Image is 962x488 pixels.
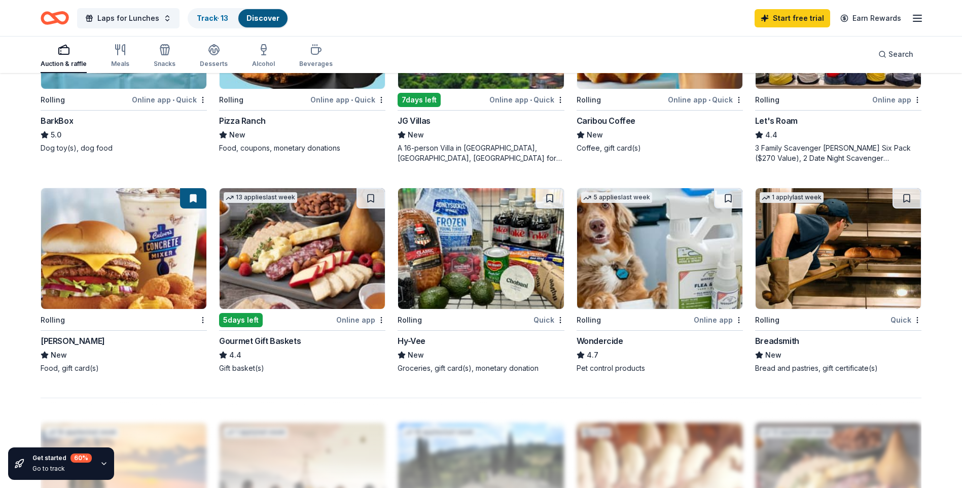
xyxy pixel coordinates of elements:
[188,8,289,28] button: Track· 13Discover
[872,93,921,106] div: Online app
[41,314,65,326] div: Rolling
[111,40,129,73] button: Meals
[219,313,263,327] div: 5 days left
[755,115,798,127] div: Let's Roam
[220,188,385,309] img: Image for Gourmet Gift Baskets
[398,188,564,373] a: Image for Hy-VeeRollingQuickHy-VeeNewGroceries, gift card(s), monetary donation
[533,313,564,326] div: Quick
[408,129,424,141] span: New
[41,40,87,73] button: Auction & raffle
[219,363,385,373] div: Gift basket(s)
[219,94,243,106] div: Rolling
[41,335,105,347] div: [PERSON_NAME]
[398,314,422,326] div: Rolling
[581,192,652,203] div: 5 applies last week
[224,192,297,203] div: 13 applies last week
[219,335,301,347] div: Gourmet Gift Baskets
[870,44,921,64] button: Search
[200,40,228,73] button: Desserts
[765,349,781,361] span: New
[97,12,159,24] span: Laps for Lunches
[41,188,207,373] a: Image for Culver's Rolling[PERSON_NAME]NewFood, gift card(s)
[708,96,710,104] span: •
[41,60,87,68] div: Auction & raffle
[197,14,228,22] a: Track· 13
[154,60,175,68] div: Snacks
[41,363,207,373] div: Food, gift card(s)
[577,335,623,347] div: Wondercide
[299,40,333,73] button: Beverages
[755,363,921,373] div: Bread and pastries, gift certificate(s)
[51,129,61,141] span: 5.0
[41,115,73,127] div: BarkBox
[299,60,333,68] div: Beverages
[398,143,564,163] div: A 16-person Villa in [GEOGRAPHIC_DATA], [GEOGRAPHIC_DATA], [GEOGRAPHIC_DATA] for 7days/6nights (R...
[32,465,92,473] div: Go to track
[577,94,601,106] div: Rolling
[408,349,424,361] span: New
[694,313,743,326] div: Online app
[351,96,353,104] span: •
[70,454,92,463] div: 60 %
[760,192,824,203] div: 1 apply last week
[756,188,921,309] img: Image for Breadsmith
[154,40,175,73] button: Snacks
[765,129,777,141] span: 4.4
[530,96,532,104] span: •
[219,143,385,153] div: Food, coupons, monetary donations
[41,143,207,153] div: Dog toy(s), dog food
[77,8,180,28] button: Laps for Lunches
[229,129,245,141] span: New
[577,188,743,373] a: Image for Wondercide5 applieslast weekRollingOnline appWondercide4.7Pet control products
[41,6,69,30] a: Home
[890,313,921,326] div: Quick
[398,188,563,309] img: Image for Hy-Vee
[229,349,241,361] span: 4.4
[755,335,799,347] div: Breadsmith
[668,93,743,106] div: Online app Quick
[252,60,275,68] div: Alcohol
[755,94,779,106] div: Rolling
[577,363,743,373] div: Pet control products
[41,188,206,309] img: Image for Culver's
[398,335,425,347] div: Hy-Vee
[310,93,385,106] div: Online app Quick
[336,313,385,326] div: Online app
[489,93,564,106] div: Online app Quick
[834,9,907,27] a: Earn Rewards
[888,48,913,60] span: Search
[246,14,279,22] a: Discover
[755,188,921,373] a: Image for Breadsmith1 applylast weekRollingQuickBreadsmithNewBread and pastries, gift certificate(s)
[398,363,564,373] div: Groceries, gift card(s), monetary donation
[51,349,67,361] span: New
[219,188,385,373] a: Image for Gourmet Gift Baskets13 applieslast week5days leftOnline appGourmet Gift Baskets4.4Gift ...
[577,115,635,127] div: Caribou Coffee
[577,314,601,326] div: Rolling
[755,314,779,326] div: Rolling
[755,9,830,27] a: Start free trial
[32,454,92,463] div: Get started
[577,143,743,153] div: Coffee, gift card(s)
[252,40,275,73] button: Alcohol
[587,129,603,141] span: New
[219,115,266,127] div: Pizza Ranch
[132,93,207,106] div: Online app Quick
[41,94,65,106] div: Rolling
[398,115,430,127] div: JG Villas
[172,96,174,104] span: •
[755,143,921,163] div: 3 Family Scavenger [PERSON_NAME] Six Pack ($270 Value), 2 Date Night Scavenger [PERSON_NAME] Two ...
[200,60,228,68] div: Desserts
[587,349,598,361] span: 4.7
[577,188,742,309] img: Image for Wondercide
[111,60,129,68] div: Meals
[398,93,441,107] div: 7 days left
